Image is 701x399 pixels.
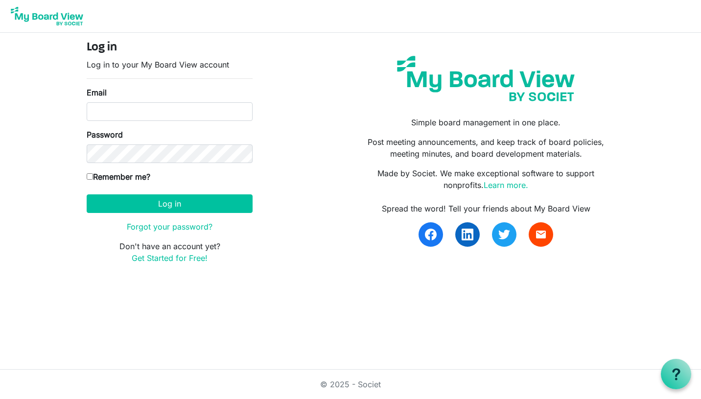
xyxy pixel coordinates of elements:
[390,48,582,109] img: my-board-view-societ.svg
[87,41,253,55] h4: Log in
[358,203,614,214] div: Spread the word! Tell your friends about My Board View
[529,222,553,247] a: email
[320,379,381,389] a: © 2025 - Societ
[358,117,614,128] p: Simple board management in one place.
[87,59,253,70] p: Log in to your My Board View account
[87,173,93,180] input: Remember me?
[87,240,253,264] p: Don't have an account yet?
[87,194,253,213] button: Log in
[132,253,208,263] a: Get Started for Free!
[498,229,510,240] img: twitter.svg
[8,4,86,28] img: My Board View Logo
[127,222,212,232] a: Forgot your password?
[87,87,107,98] label: Email
[484,180,528,190] a: Learn more.
[358,136,614,160] p: Post meeting announcements, and keep track of board policies, meeting minutes, and board developm...
[425,229,437,240] img: facebook.svg
[535,229,547,240] span: email
[87,171,150,183] label: Remember me?
[462,229,473,240] img: linkedin.svg
[87,129,123,141] label: Password
[358,167,614,191] p: Made by Societ. We make exceptional software to support nonprofits.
